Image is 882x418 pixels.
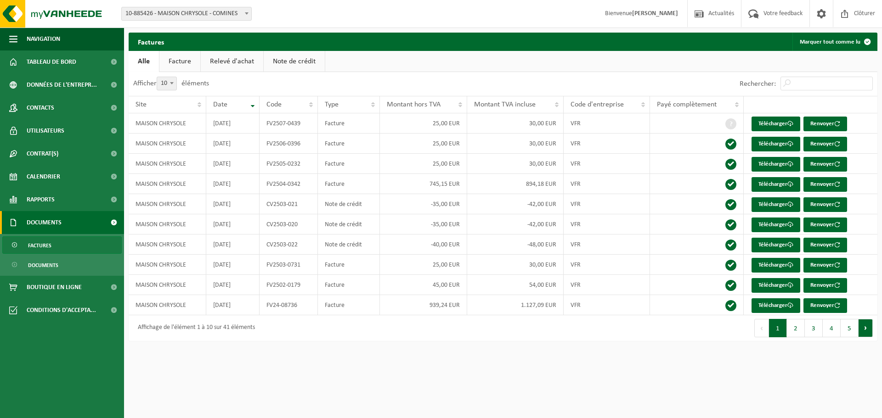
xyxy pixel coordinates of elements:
[657,101,717,108] span: Payé complètement
[752,157,800,172] a: Télécharger
[206,194,259,214] td: [DATE]
[122,7,251,20] span: 10-885426 - MAISON CHRYSOLE - COMINES
[564,295,650,315] td: VFR
[27,119,64,142] span: Utilisateurs
[129,134,206,154] td: MAISON CHRYSOLE
[27,142,58,165] span: Contrat(s)
[133,320,255,336] div: Affichage de l'élément 1 à 10 sur 41 éléments
[260,295,318,315] td: FV24-08736
[841,319,859,337] button: 5
[467,194,564,214] td: -42,00 EUR
[803,258,847,273] button: Renvoyer
[380,214,467,234] td: -35,00 EUR
[260,255,318,275] td: FV2503-0731
[564,214,650,234] td: VFR
[564,113,650,134] td: VFR
[754,319,769,337] button: Previous
[27,50,76,73] span: Tableau de bord
[318,194,380,214] td: Note de crédit
[387,101,441,108] span: Montant hors TVA
[206,134,259,154] td: [DATE]
[129,275,206,295] td: MAISON CHRYSOLE
[206,255,259,275] td: [DATE]
[752,298,800,313] a: Télécharger
[380,113,467,134] td: 25,00 EUR
[318,214,380,234] td: Note de crédit
[129,51,159,72] a: Alle
[27,188,55,211] span: Rapports
[260,275,318,295] td: FV2502-0179
[803,177,847,192] button: Renvoyer
[467,113,564,134] td: 30,00 EUR
[133,80,209,87] label: Afficher éléments
[159,51,200,72] a: Facture
[823,319,841,337] button: 4
[28,237,51,254] span: Factures
[136,101,147,108] span: Site
[206,113,259,134] td: [DATE]
[27,299,96,322] span: Conditions d'accepta...
[129,295,206,315] td: MAISON CHRYSOLE
[318,174,380,194] td: Facture
[129,194,206,214] td: MAISON CHRYSOLE
[380,174,467,194] td: 745,15 EUR
[27,73,97,96] span: Données de l'entrepr...
[318,275,380,295] td: Facture
[564,134,650,154] td: VFR
[318,255,380,275] td: Facture
[318,134,380,154] td: Facture
[564,194,650,214] td: VFR
[27,276,82,299] span: Boutique en ligne
[571,101,624,108] span: Code d'entreprise
[260,154,318,174] td: FV2505-0232
[769,319,787,337] button: 1
[859,319,873,337] button: Next
[380,295,467,315] td: 939,24 EUR
[129,174,206,194] td: MAISON CHRYSOLE
[564,275,650,295] td: VFR
[157,77,177,90] span: 10
[129,255,206,275] td: MAISON CHRYSOLE
[318,234,380,255] td: Note de crédit
[380,255,467,275] td: 25,00 EUR
[467,214,564,234] td: -42,00 EUR
[129,234,206,255] td: MAISON CHRYSOLE
[467,255,564,275] td: 30,00 EUR
[27,96,54,119] span: Contacts
[260,134,318,154] td: FV2506-0396
[564,154,650,174] td: VFR
[260,234,318,255] td: CV2503-022
[260,214,318,234] td: CV2503-020
[467,154,564,174] td: 30,00 EUR
[467,275,564,295] td: 54,00 EUR
[805,319,823,337] button: 3
[564,255,650,275] td: VFR
[318,113,380,134] td: Facture
[206,174,259,194] td: [DATE]
[27,28,60,50] span: Navigation
[260,194,318,214] td: CV2503-021
[792,33,876,51] button: Marquer tout comme lu
[740,80,776,88] label: Rechercher:
[467,234,564,255] td: -48,00 EUR
[803,298,847,313] button: Renvoyer
[129,113,206,134] td: MAISON CHRYSOLE
[121,7,252,21] span: 10-885426 - MAISON CHRYSOLE - COMINES
[129,33,173,50] h2: Factures
[467,295,564,315] td: 1.127,09 EUR
[206,234,259,255] td: [DATE]
[157,77,176,90] span: 10
[474,101,536,108] span: Montant TVA incluse
[266,101,282,108] span: Code
[752,177,800,192] a: Télécharger
[564,174,650,194] td: VFR
[380,154,467,174] td: 25,00 EUR
[28,256,58,274] span: Documents
[803,278,847,293] button: Renvoyer
[201,51,263,72] a: Relevé d'achat
[260,113,318,134] td: FV2507-0439
[206,214,259,234] td: [DATE]
[787,319,805,337] button: 2
[803,197,847,212] button: Renvoyer
[325,101,339,108] span: Type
